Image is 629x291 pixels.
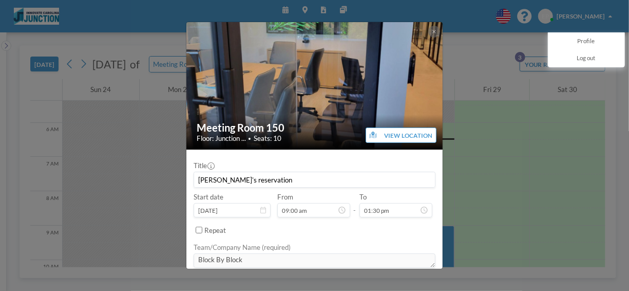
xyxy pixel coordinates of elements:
img: 537.jpg [186,22,443,151]
label: Start date [194,193,223,202]
span: Profile [578,37,595,46]
label: Title [194,161,214,170]
label: To [359,193,367,202]
span: Seats: 10 [254,134,281,143]
a: Log out [548,50,624,67]
label: From [277,193,293,202]
span: • [248,135,251,142]
h2: Meeting Room 150 [197,121,433,134]
span: - [353,196,356,215]
a: Profile [548,33,624,50]
label: Team/Company Name (required) [194,243,291,252]
input: (No title) [194,172,435,187]
button: VIEW LOCATION [366,128,437,142]
span: Floor: Junction ... [197,134,246,143]
label: Repeat [204,226,226,235]
span: Log out [577,54,596,63]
